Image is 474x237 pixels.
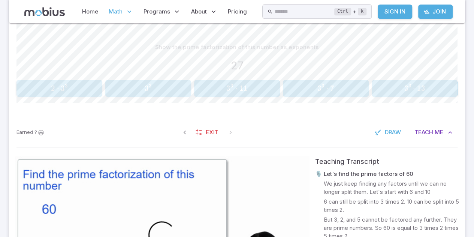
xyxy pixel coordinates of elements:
span: 3 [317,84,321,93]
span: 3 [408,82,411,89]
div: + [334,7,366,16]
a: Join [418,4,453,19]
span: ⋅ [57,84,59,93]
span: Math [109,7,123,16]
p: Let's find the prime factors of 60 [324,170,413,178]
span: Programs [144,7,170,16]
a: Exit [191,125,224,139]
span: 3 [61,84,65,93]
span: 11 [239,84,248,93]
a: Pricing [226,3,249,20]
span: 3 [230,82,233,89]
kbd: Ctrl [334,8,351,15]
h3: 27 [231,57,244,74]
span: ? [34,129,37,136]
span: Exit [206,128,218,136]
p: We just keep finding any factors until we can no longer split them. Let's start with 6 and 10 [324,180,459,196]
div: Teaching Transcript [315,156,459,167]
span: 7 [330,84,334,93]
span: ⋅ [326,84,329,93]
span: On Latest Question [224,126,237,139]
span: ⋅ [413,84,415,93]
span: 3 [65,82,67,89]
a: Sign In [378,4,412,19]
span: About [191,7,207,16]
p: 🎙️ [315,170,322,178]
span: 3 [404,84,408,93]
span: 3 [321,82,324,89]
span: 3 [149,82,151,89]
kbd: k [358,8,366,15]
button: Draw [371,125,406,139]
p: Sign In to earn Mobius dollars [16,129,45,136]
span: Draw [385,128,401,136]
span: Teach [414,128,433,136]
span: Me [435,128,443,136]
button: TeachMe [409,125,458,139]
span: 3 [145,84,149,93]
span: 3 [226,84,230,93]
span: 2 [51,84,55,93]
span: Previous Question [178,126,191,139]
span: ⋅ [235,84,238,93]
span: Earned [16,129,33,136]
span: 13 [417,84,425,93]
p: Show the prime factorization of this number as exponents [155,43,319,51]
a: Home [80,3,100,20]
p: 6 can still be split into 3 times 2. 10 can be split into 5 times 2. [324,198,459,214]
